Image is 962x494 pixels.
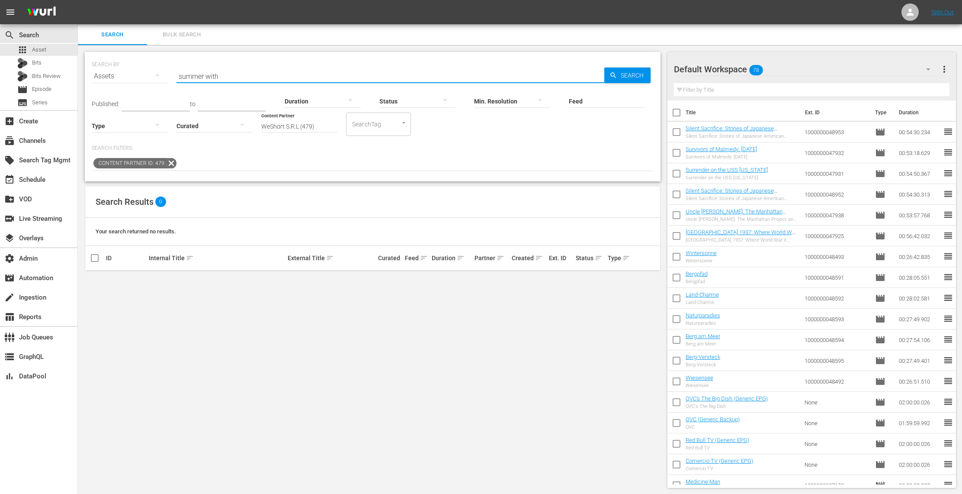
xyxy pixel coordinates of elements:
span: reorder [943,272,953,282]
button: Open [400,119,408,127]
span: Ingestion [4,292,15,303]
a: Red Bull TV (Generic EPG) [686,437,749,443]
span: Bulk Search [152,30,211,40]
a: Wintersonne [686,250,717,256]
span: Admin [4,253,15,264]
span: sort [622,254,630,262]
div: Default Workspace [674,57,939,81]
button: Search [604,68,651,83]
span: Create [4,116,15,126]
div: Status [576,253,605,263]
span: sort [595,254,603,262]
span: Your search returned no results. [96,228,176,235]
span: Episode [875,376,885,387]
div: Survivors of Malmedy: [DATE] [686,154,757,160]
td: 1000000048953 [801,122,872,142]
span: Live Streaming [4,213,15,224]
span: reorder [943,376,953,386]
a: QVC (Generic Backup) [686,416,740,423]
span: reorder [943,230,953,241]
span: reorder [943,480,953,490]
div: Surrender on the USS [US_STATE] [686,175,768,181]
span: Episode [875,231,885,241]
span: Episode [875,127,885,137]
td: None [801,413,872,433]
span: sort [186,254,194,262]
div: Berg-Versteck [686,362,720,368]
a: Sign Out [931,9,954,16]
span: Reports [4,312,15,322]
th: Ext. ID [800,100,870,125]
div: Red Bull TV [686,445,749,451]
a: Naturparadies [686,312,720,319]
th: Duration [894,100,946,125]
div: Uncle [PERSON_NAME]: The Manhattan Project and Beyond [686,216,798,222]
span: Episode [875,189,885,200]
td: 00:28:02.581 [895,288,943,309]
div: Duration [432,253,472,263]
a: Wiesensee [686,375,713,381]
p: Search Filters: [92,145,654,152]
a: Berg-Versteck [686,354,720,360]
span: Episode [875,335,885,345]
span: reorder [943,293,953,303]
td: 1000000048595 [801,350,872,371]
span: Content Partner ID: 479 [93,158,166,168]
span: Bits [32,58,42,67]
a: Silent Sacrifice: Stories of Japanese American Incarceration - Part 2 [686,125,777,138]
div: Created [512,253,546,263]
th: Title [686,100,800,125]
td: 1000000048594 [801,329,872,350]
button: more_vert [939,59,949,80]
td: 1000000047932 [801,142,872,163]
a: Berg am Meer [686,333,720,339]
div: Assets [92,64,168,88]
span: Series [32,98,48,107]
th: Type [870,100,894,125]
span: reorder [943,251,953,262]
span: Episode [875,459,885,470]
td: 00:56:42.032 [895,226,943,246]
span: Search [617,68,651,83]
span: Episode [17,84,28,95]
span: Bits Review [32,72,61,81]
div: Naturparadies [686,320,720,326]
div: Wintersonne [686,258,717,264]
a: Comercio TV (Generic EPG) [686,458,753,464]
div: Internal Title [149,253,285,263]
div: Comercio TV [686,466,753,471]
a: QVC's The Big Dish (Generic EPG) [686,395,768,402]
span: Episode [875,272,885,283]
span: Episode [875,168,885,179]
span: sort [326,254,334,262]
span: VOD [4,194,15,204]
td: 02:00:00.026 [895,433,943,454]
div: Ext. ID [549,255,573,262]
div: Wiesensee [686,383,713,388]
a: Land-Charme [686,291,719,298]
td: 00:27:54.106 [895,329,943,350]
span: Search Tag Mgmt [4,155,15,165]
td: 01:59:59.992 [895,413,943,433]
span: Episode [875,439,885,449]
a: Bergpfad [686,271,708,277]
div: Berg am Meer [686,341,720,347]
span: Overlays [4,233,15,243]
td: 00:53:57.768 [895,205,943,226]
span: Episode [875,314,885,324]
td: 1000000048493 [801,246,872,267]
span: reorder [943,210,953,220]
span: sort [457,254,465,262]
td: 02:00:00.026 [895,454,943,475]
a: Medicine Man [686,478,720,485]
td: 1000000047931 [801,163,872,184]
td: None [801,433,872,454]
span: reorder [943,438,953,449]
span: search [4,30,15,40]
td: 1000000048952 [801,184,872,205]
span: sort [420,254,428,262]
td: 00:54:50.367 [895,163,943,184]
td: None [801,454,872,475]
span: Episode [875,397,885,407]
a: Surrender on the USS [US_STATE] [686,167,768,173]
